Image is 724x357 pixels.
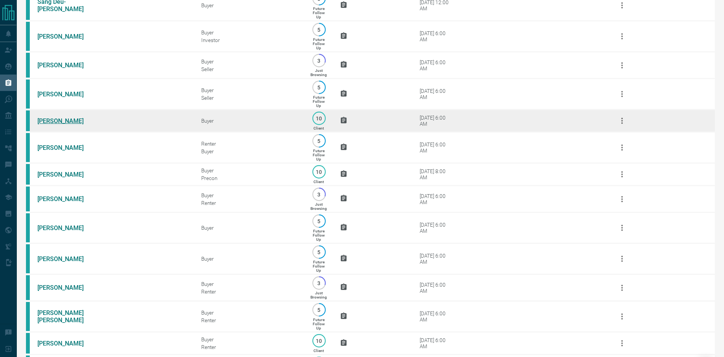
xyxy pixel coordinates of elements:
[316,218,322,224] p: 5
[37,117,95,125] a: [PERSON_NAME]
[420,115,452,127] div: [DATE] 6:00 AM
[420,282,452,294] div: [DATE] 6:00 AM
[201,256,298,262] div: Buyer
[201,192,298,198] div: Buyer
[201,29,298,36] div: Buyer
[316,191,322,197] p: 3
[201,118,298,124] div: Buyer
[37,224,95,232] a: [PERSON_NAME]
[201,2,298,8] div: Buyer
[26,275,30,300] div: condos.ca
[37,284,95,291] a: [PERSON_NAME]
[420,141,452,154] div: [DATE] 6:00 AM
[201,175,298,181] div: Precon
[26,110,30,131] div: condos.ca
[420,88,452,100] div: [DATE] 6:00 AM
[37,195,95,203] a: [PERSON_NAME]
[37,33,95,40] a: [PERSON_NAME]
[26,187,30,211] div: condos.ca
[26,244,30,273] div: condos.ca
[37,171,95,178] a: [PERSON_NAME]
[26,333,30,354] div: condos.ca
[26,302,30,331] div: condos.ca
[201,141,298,147] div: Renter
[420,168,452,180] div: [DATE] 8:00 AM
[316,307,322,313] p: 5
[201,37,298,43] div: Investor
[313,318,325,330] p: Future Follow Up
[37,91,95,98] a: [PERSON_NAME]
[201,148,298,154] div: Buyer
[313,149,325,161] p: Future Follow Up
[201,289,298,295] div: Renter
[201,281,298,287] div: Buyer
[313,95,325,108] p: Future Follow Up
[316,138,322,144] p: 5
[313,37,325,50] p: Future Follow Up
[316,280,322,286] p: 3
[201,200,298,206] div: Renter
[201,317,298,323] div: Renter
[26,133,30,162] div: condos.ca
[201,87,298,93] div: Buyer
[313,229,325,242] p: Future Follow Up
[314,180,324,184] p: Client
[420,59,452,71] div: [DATE] 6:00 AM
[37,340,95,347] a: [PERSON_NAME]
[316,115,322,121] p: 10
[201,225,298,231] div: Buyer
[420,222,452,234] div: [DATE] 6:00 AM
[201,167,298,174] div: Buyer
[201,58,298,65] div: Buyer
[314,126,324,130] p: Client
[37,309,95,324] a: [PERSON_NAME] [PERSON_NAME]
[420,193,452,205] div: [DATE] 6:00 AM
[420,337,452,349] div: [DATE] 6:00 AM
[37,144,95,151] a: [PERSON_NAME]
[420,310,452,323] div: [DATE] 6:00 AM
[26,164,30,185] div: condos.ca
[314,349,324,353] p: Client
[420,253,452,265] div: [DATE] 6:00 AM
[313,260,325,273] p: Future Follow Up
[310,68,327,77] p: Just Browsing
[420,30,452,42] div: [DATE] 6:00 AM
[201,344,298,350] div: Renter
[26,53,30,78] div: condos.ca
[26,213,30,242] div: condos.ca
[37,62,95,69] a: [PERSON_NAME]
[316,169,322,175] p: 10
[201,336,298,342] div: Buyer
[310,291,327,299] p: Just Browsing
[201,310,298,316] div: Buyer
[201,95,298,101] div: Seller
[313,6,325,19] p: Future Follow Up
[26,80,30,109] div: condos.ca
[316,27,322,32] p: 5
[310,202,327,211] p: Just Browsing
[316,338,322,344] p: 10
[316,58,322,63] p: 3
[316,84,322,90] p: 5
[26,22,30,51] div: condos.ca
[316,249,322,255] p: 5
[201,66,298,72] div: Seller
[37,255,95,263] a: [PERSON_NAME]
